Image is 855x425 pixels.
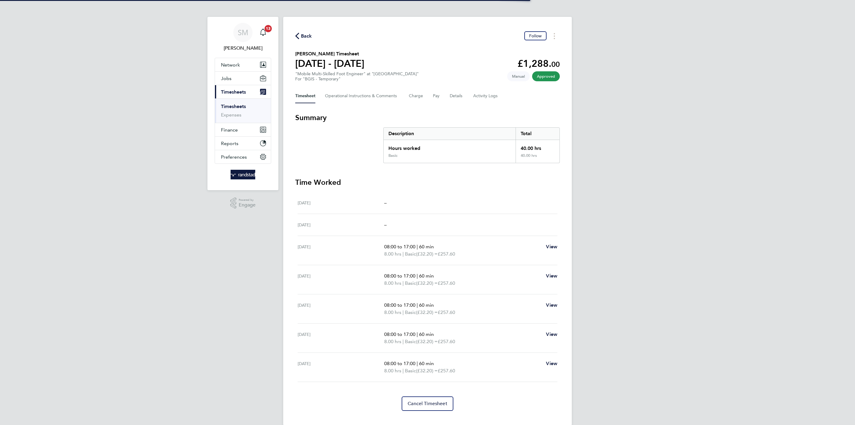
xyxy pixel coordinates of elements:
span: 08:00 to 17:00 [384,273,415,279]
button: Details [450,89,464,103]
button: Reports [215,137,271,150]
div: 40.00 hrs [516,153,559,163]
section: Timesheet [295,113,560,411]
span: 8.00 hrs [384,339,401,344]
div: [DATE] [298,221,384,228]
span: – [384,200,387,206]
button: Back [295,32,312,40]
a: Powered byEngage [230,197,256,209]
span: | [417,331,418,337]
span: Basic [405,367,416,374]
span: Network [221,62,240,68]
span: 08:00 to 17:00 [384,331,415,337]
span: Basic [405,280,416,287]
div: Description [384,128,516,140]
span: Reports [221,141,238,146]
span: | [417,302,418,308]
span: 60 min [419,244,434,250]
span: 13 [265,25,272,32]
span: 08:00 to 17:00 [384,302,415,308]
a: SM[PERSON_NAME] [215,23,271,52]
h3: Summary [295,113,560,123]
button: Charge [409,89,423,103]
span: This timesheet was manually created. [507,71,530,81]
div: Summary [383,127,560,163]
a: View [546,272,557,280]
div: [DATE] [298,360,384,374]
div: [DATE] [298,302,384,316]
a: Expenses [221,112,241,118]
span: (£32.20) = [416,251,438,257]
span: View [546,331,557,337]
span: This timesheet has been approved. [532,71,560,81]
div: [DATE] [298,199,384,206]
span: 08:00 to 17:00 [384,361,415,366]
span: (£32.20) = [416,280,438,286]
span: View [546,244,557,250]
span: 08:00 to 17:00 [384,244,415,250]
a: View [546,360,557,367]
a: View [546,302,557,309]
div: [DATE] [298,331,384,345]
span: 8.00 hrs [384,368,401,374]
a: Timesheets [221,104,246,109]
span: | [403,251,404,257]
span: Powered by [239,197,256,203]
span: Finance [221,127,238,133]
span: Basic [405,309,416,316]
span: | [417,244,418,250]
span: Jobs [221,76,231,81]
span: View [546,302,557,308]
h3: Time Worked [295,178,560,187]
span: £257.60 [438,280,455,286]
div: Timesheets [215,98,271,123]
span: Engage [239,203,256,208]
span: 60 min [419,331,434,337]
button: Timesheets Menu [549,31,560,41]
span: | [403,280,404,286]
span: Preferences [221,154,247,160]
span: | [403,339,404,344]
span: £257.60 [438,309,455,315]
a: View [546,243,557,250]
span: (£32.20) = [416,339,438,344]
button: Timesheet [295,89,315,103]
div: For "BGIS - Temporary" [295,76,419,82]
h1: [DATE] - [DATE] [295,57,364,70]
span: Timesheets [221,89,246,95]
span: Scott McGlynn [215,45,271,52]
span: View [546,361,557,366]
button: Operational Instructions & Comments [325,89,399,103]
h2: [PERSON_NAME] Timesheet [295,50,364,57]
span: View [546,273,557,279]
span: SM [238,29,248,36]
button: Follow [524,31,547,40]
span: 00 [551,60,560,69]
span: (£32.20) = [416,368,438,374]
button: Preferences [215,150,271,163]
a: 13 [257,23,269,42]
nav: Main navigation [207,17,278,190]
button: Activity Logs [473,89,498,103]
span: (£32.20) = [416,309,438,315]
span: £257.60 [438,368,455,374]
div: Basic [388,153,397,158]
div: [DATE] [298,272,384,287]
a: Go to home page [215,170,271,179]
span: | [417,273,418,279]
span: £257.60 [438,251,455,257]
a: View [546,331,557,338]
button: Network [215,58,271,71]
img: randstad-logo-retina.png [231,170,256,179]
span: Follow [529,33,542,39]
div: 40.00 hrs [516,140,559,153]
span: Back [301,33,312,40]
span: £257.60 [438,339,455,344]
button: Pay [433,89,440,103]
span: Basic [405,338,416,345]
span: | [403,309,404,315]
app-decimal: £1,288. [517,58,560,69]
span: 8.00 hrs [384,280,401,286]
span: 8.00 hrs [384,309,401,315]
div: [DATE] [298,243,384,258]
